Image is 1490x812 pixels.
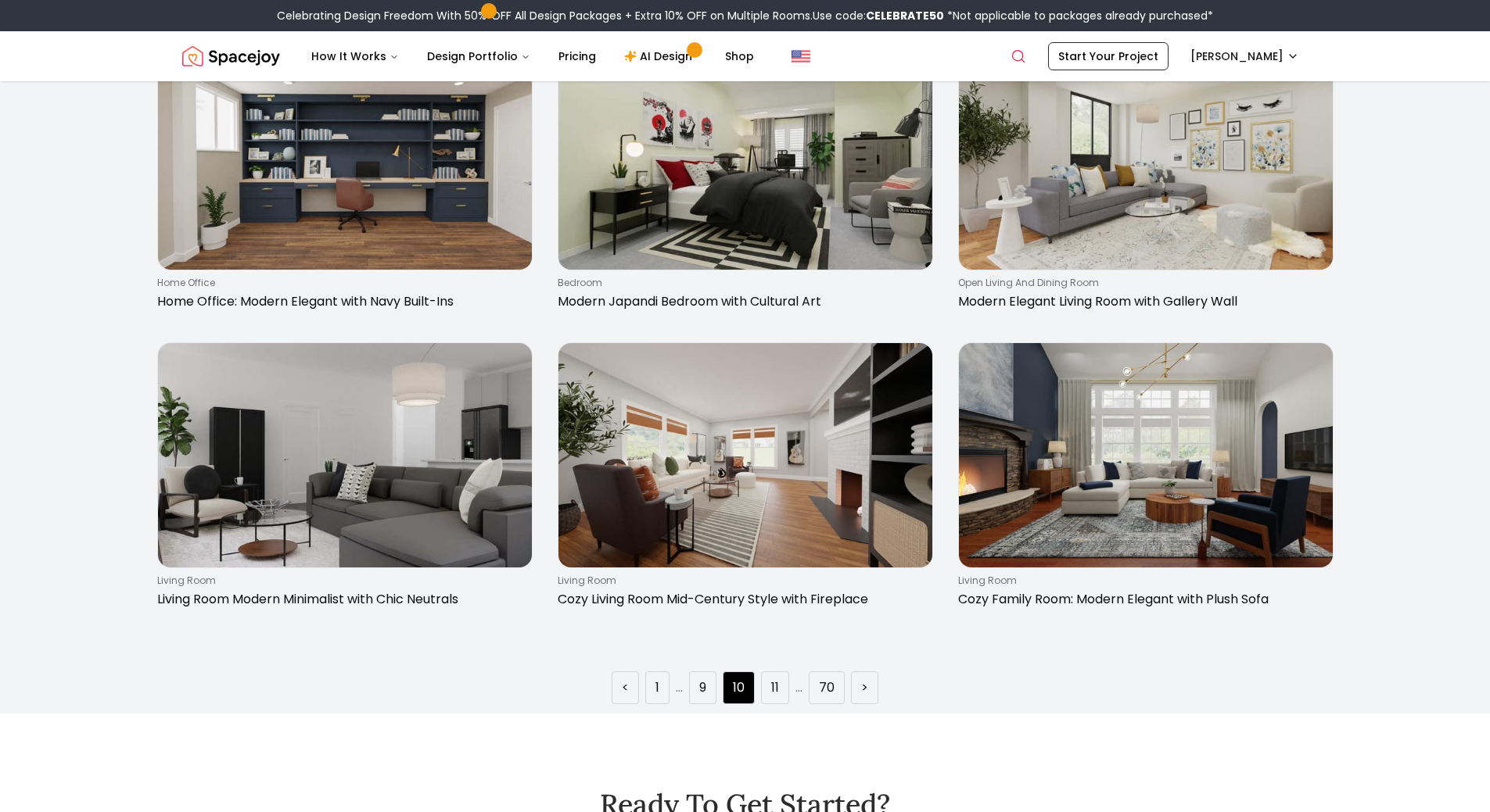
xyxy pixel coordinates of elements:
a: Page 9 [699,678,706,697]
nav: Main [299,41,767,72]
p: Home Office: Modern Elegant with Navy Built-Ins [157,292,526,311]
a: Jump forward [795,678,802,696]
p: home office [157,277,526,289]
a: Modern Japandi Bedroom with Cultural ArtbedroomModern Japandi Bedroom with Cultural Art [558,45,933,317]
span: *Not applicable to packages already purchased* [944,8,1213,23]
a: Modern Elegant Living Room with Gallery Wallopen living and dining roomModern Elegant Living Room... [958,45,1334,317]
p: bedroom [558,277,927,289]
button: Design Portfolio [415,41,543,72]
a: AI Design [612,41,709,72]
img: Cozy Living Room Mid-Century Style with Fireplace [558,343,932,567]
a: Cozy Living Room Mid-Century Style with Fireplaceliving roomCozy Living Room Mid-Century Style wi... [558,342,933,615]
a: Start Your Project [1048,42,1169,70]
p: living room [157,574,526,587]
ul: Pagination [612,671,878,704]
a: Page 11 [771,678,779,697]
img: Modern Elegant Living Room with Gallery Wall [959,45,1333,270]
p: Modern Elegant Living Room with Gallery Wall [958,292,1327,311]
a: Page 10 is your current page [733,678,745,697]
b: CELEBRATE50 [866,8,944,23]
img: United States [792,47,810,66]
img: Living Room Modern Minimalist with Chic Neutrals [158,343,532,567]
a: Home Office: Modern Elegant with Navy Built-Inshome officeHome Office: Modern Elegant with Navy B... [157,45,533,317]
p: living room [958,574,1327,587]
img: Cozy Family Room: Modern Elegant with Plush Sofa [959,343,1333,567]
p: living room [558,574,927,587]
a: Cozy Family Room: Modern Elegant with Plush Sofaliving roomCozy Family Room: Modern Elegant with ... [958,342,1334,615]
p: Cozy Living Room Mid-Century Style with Fireplace [558,590,927,609]
a: Previous page [622,678,629,697]
a: Shop [713,41,767,72]
a: Jump backward [676,678,683,696]
a: Page 1 [655,678,659,697]
p: open living and dining room [958,277,1327,289]
div: Celebrating Design Freedom With 50% OFF All Design Packages + Extra 10% OFF on Multiple Rooms. [277,8,1213,23]
p: Living Room Modern Minimalist with Chic Neutrals [157,590,526,609]
p: Modern Japandi Bedroom with Cultural Art [558,292,927,311]
a: Pricing [546,41,609,72]
p: Cozy Family Room: Modern Elegant with Plush Sofa [958,590,1327,609]
span: Use code: [813,8,944,23]
a: Next page [861,678,868,697]
a: Page 70 [819,678,835,697]
img: Home Office: Modern Elegant with Navy Built-Ins [158,45,532,270]
a: Spacejoy [182,41,280,72]
a: Living Room Modern Minimalist with Chic Neutralsliving roomLiving Room Modern Minimalist with Chi... [157,342,533,615]
button: [PERSON_NAME] [1181,42,1309,70]
nav: Global [182,31,1309,81]
button: How It Works [299,41,411,72]
img: Spacejoy Logo [182,41,280,72]
img: Modern Japandi Bedroom with Cultural Art [558,45,932,270]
